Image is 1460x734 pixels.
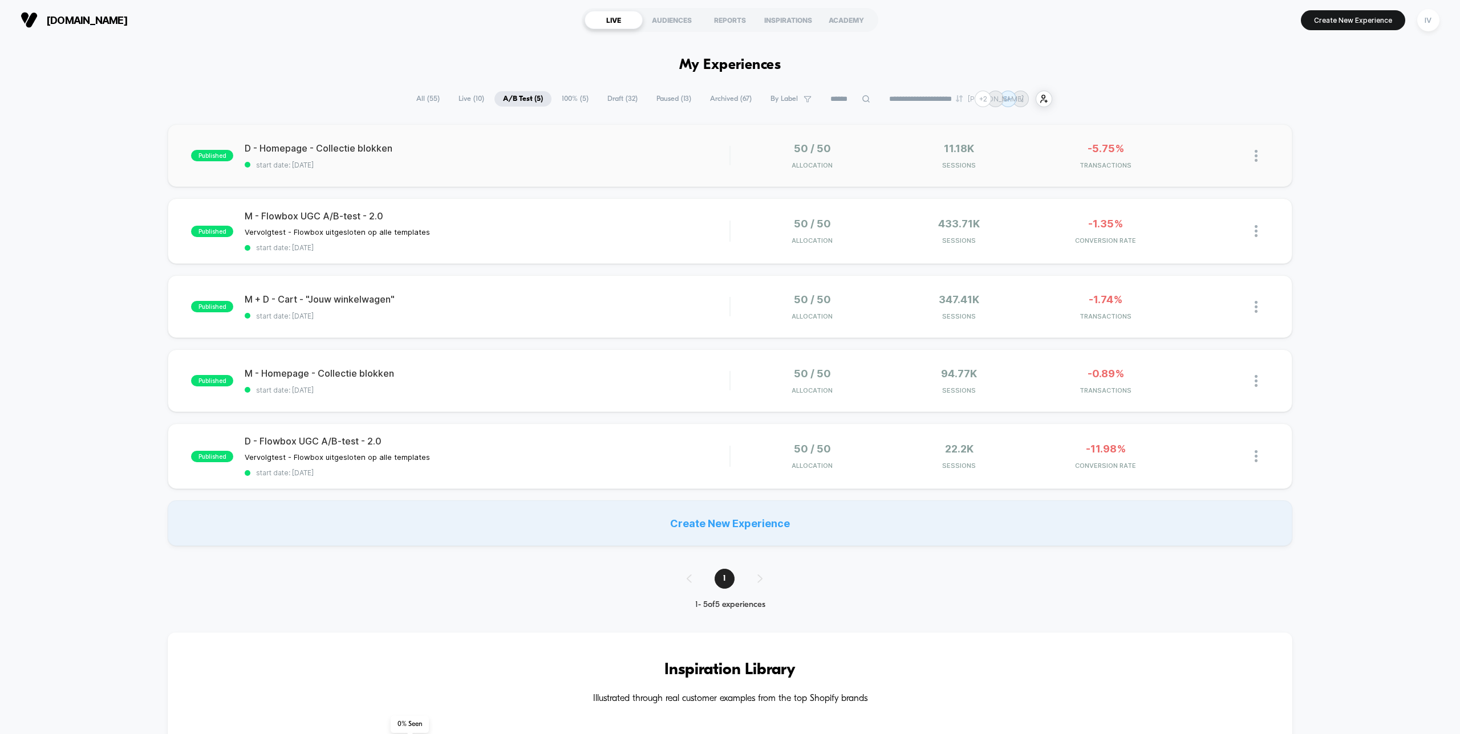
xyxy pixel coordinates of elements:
[245,468,729,477] span: start date: [DATE]
[553,91,597,107] span: 100% ( 5 )
[792,462,833,470] span: Allocation
[792,386,833,394] span: Allocation
[759,11,817,29] div: INSPIRATIONS
[245,210,729,222] span: M - Flowbox UGC A/B-test - 2.0
[792,236,833,244] span: Allocation
[1255,450,1258,462] img: close
[245,142,729,154] span: D - Homepage - Collectie blokken
[17,11,131,29] button: [DOMAIN_NAME]
[1255,150,1258,162] img: close
[191,301,233,312] span: published
[1255,225,1258,237] img: close
[941,368,977,380] span: 94.77k
[794,443,831,455] span: 50 / 50
[1035,386,1176,394] span: TRANSACTIONS
[939,293,979,305] span: 347.41k
[494,91,551,107] span: A/B Test ( 5 )
[794,368,831,380] span: 50 / 50
[1301,10,1405,30] button: Create New Experience
[1088,368,1124,380] span: -0.89%
[794,218,831,230] span: 50 / 50
[408,91,448,107] span: All ( 55 )
[1089,293,1122,305] span: -1.74%
[191,150,233,161] span: published
[245,435,729,447] span: D - Flowbox UGC A/B-test - 2.0
[817,11,875,29] div: ACADEMY
[450,91,493,107] span: Live ( 10 )
[675,600,785,610] div: 1 - 5 of 5 experiences
[889,462,1029,470] span: Sessions
[945,443,974,455] span: 22.2k
[889,236,1029,244] span: Sessions
[792,161,833,169] span: Allocation
[21,11,38,28] img: Visually logo
[391,716,429,733] span: 0 % Seen
[202,694,1258,704] h4: Illustrated through real customer examples from the top Shopify brands
[1035,312,1176,320] span: TRANSACTIONS
[245,161,729,169] span: start date: [DATE]
[1035,462,1176,470] span: CONVERSION RATE
[701,91,760,107] span: Archived ( 67 )
[245,386,729,394] span: start date: [DATE]
[245,227,430,236] span: Vervolgtest - Flowbox uitgesloten op alle templates
[168,500,1292,546] div: Create New Experience
[245,293,729,305] span: M + D - Cart - "Jouw winkelwagen"
[792,312,833,320] span: Allocation
[245,243,729,252] span: start date: [DATE]
[191,451,233,462] span: published
[889,312,1029,320] span: Sessions
[643,11,701,29] div: AUDIENCES
[938,218,980,230] span: 433.71k
[1088,218,1123,230] span: -1.35%
[889,386,1029,394] span: Sessions
[1255,301,1258,313] img: close
[701,11,759,29] div: REPORTS
[889,161,1029,169] span: Sessions
[679,57,781,74] h1: My Experiences
[1414,9,1443,32] button: IV
[968,95,1024,103] p: [PERSON_NAME]
[245,368,729,379] span: M - Homepage - Collectie blokken
[648,91,700,107] span: Paused ( 13 )
[794,142,831,154] span: 50 / 50
[46,14,128,26] span: [DOMAIN_NAME]
[1035,161,1176,169] span: TRANSACTIONS
[245,312,729,320] span: start date: [DATE]
[1035,236,1176,244] span: CONVERSION RATE
[975,91,991,107] div: + 2
[191,226,233,237] span: published
[956,95,963,102] img: end
[599,91,646,107] span: Draft ( 32 )
[794,293,831,305] span: 50 / 50
[245,452,430,462] span: Vervolgtest - Flowbox uitgesloten op alle templates
[1417,9,1439,31] div: IV
[1255,375,1258,387] img: close
[770,95,798,103] span: By Label
[202,661,1258,679] h3: Inspiration Library
[715,569,735,589] span: 1
[1088,142,1124,154] span: -5.75%
[585,11,643,29] div: LIVE
[944,142,974,154] span: 11.18k
[1086,443,1126,455] span: -11.98%
[191,375,233,386] span: published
